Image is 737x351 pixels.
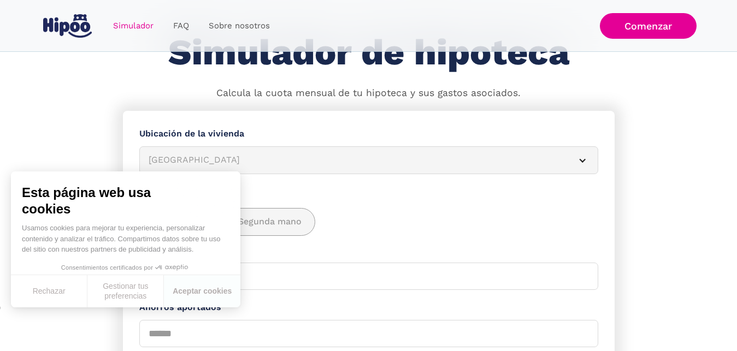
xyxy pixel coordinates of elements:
label: Ahorros aportados [139,301,598,314]
a: Comenzar [600,13,697,39]
a: home [41,10,95,42]
label: Tipo de vivienda [139,183,598,197]
label: Precio de vivienda [139,244,598,258]
p: Calcula la cuota mensual de tu hipoteca y sus gastos asociados. [216,86,521,100]
article: [GEOGRAPHIC_DATA] [139,146,598,174]
a: Sobre nosotros [199,15,280,37]
div: add_description_here [139,208,598,236]
a: Simulador [103,15,163,37]
h1: Simulador de hipoteca [168,33,569,73]
span: Segunda mano [238,215,302,229]
div: [GEOGRAPHIC_DATA] [149,153,563,167]
label: Ubicación de la vivienda [139,127,598,141]
a: FAQ [163,15,199,37]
